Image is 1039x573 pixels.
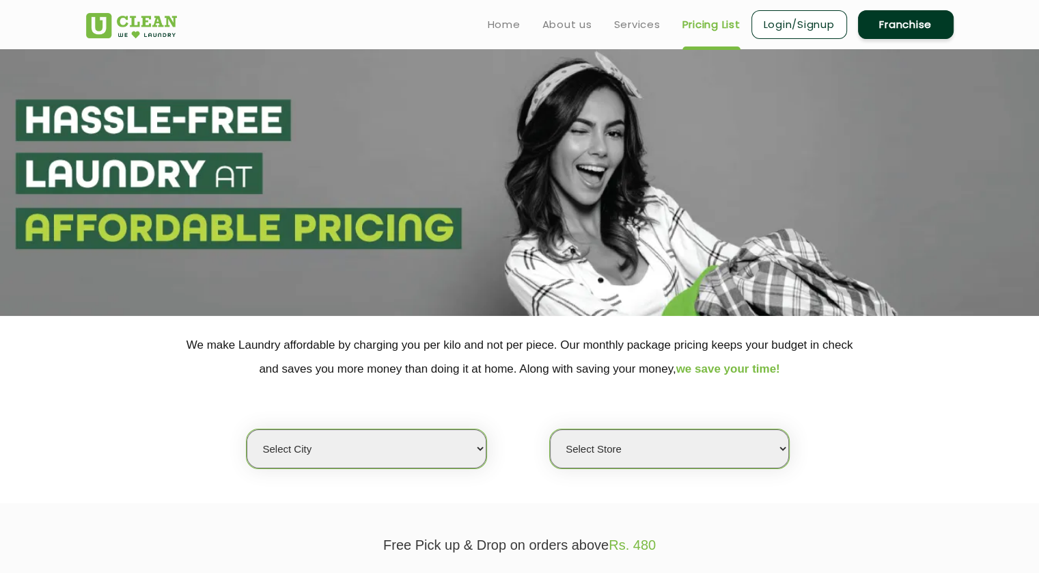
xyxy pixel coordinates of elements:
p: We make Laundry affordable by charging you per kilo and not per piece. Our monthly package pricin... [86,333,954,381]
a: Home [488,16,521,33]
a: Login/Signup [751,10,847,39]
a: Franchise [858,10,954,39]
a: About us [542,16,592,33]
a: Pricing List [682,16,740,33]
a: Services [614,16,661,33]
p: Free Pick up & Drop on orders above [86,537,954,553]
span: we save your time! [676,362,780,375]
span: Rs. 480 [609,537,656,552]
img: UClean Laundry and Dry Cleaning [86,13,177,38]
